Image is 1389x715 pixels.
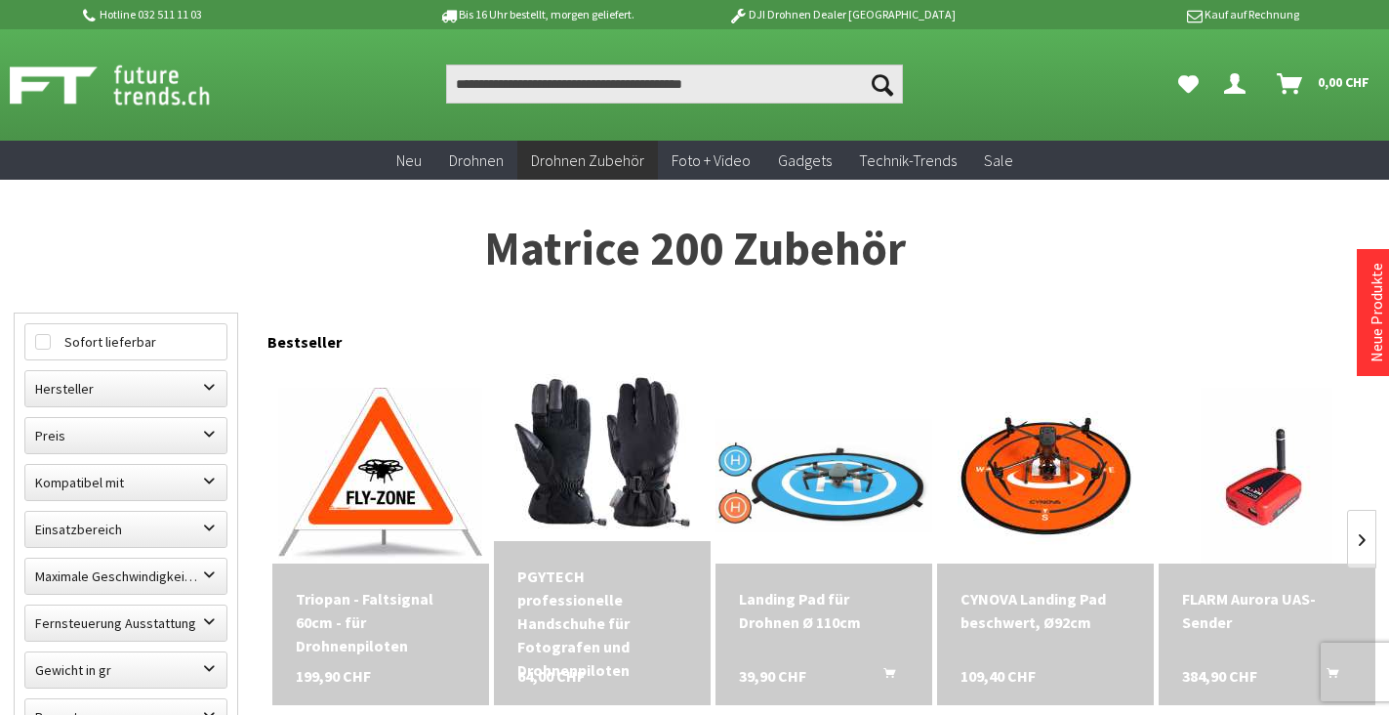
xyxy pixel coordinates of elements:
p: DJI Drohnen Dealer [GEOGRAPHIC_DATA] [689,3,994,26]
img: PGYTECH professionelle Handschuhe für Fotografen und Drohnenpiloten [514,365,690,541]
div: Landing Pad für Drohnen Ø 110cm [739,587,909,634]
button: In den Warenkorb [1303,664,1350,690]
h1: Matrice 200 Zubehör [14,225,1375,273]
span: 109,40 CHF [960,664,1036,688]
span: Drohnen Zubehör [531,150,644,170]
label: Sofort lieferbar [25,324,226,359]
a: Drohnen [435,141,517,181]
label: Kompatibel mit [25,465,226,500]
a: Sale [970,141,1027,181]
label: Fernsteuerung Ausstattung [25,606,226,641]
p: Hotline 032 511 11 03 [80,3,385,26]
span: Gadgets [778,150,832,170]
a: Gadgets [764,141,845,181]
span: 199,90 CHF [296,664,371,688]
img: CYNOVA Landing Pad beschwert, Ø92cm [958,388,1133,564]
a: Drohnen Zubehör [517,141,658,181]
a: CYNOVA Landing Pad beschwert, Ø92cm 109,40 CHF [960,587,1130,634]
span: 0,00 CHF [1318,66,1369,98]
span: 39,90 CHF [739,664,806,688]
img: FLARM Aurora UAS-Sender [1201,388,1332,564]
a: Dein Konto [1216,64,1261,104]
a: Warenkorb [1269,64,1379,104]
a: FLARM Aurora UAS-Sender 384,90 CHF In den Warenkorb [1182,587,1352,634]
a: Technik-Trends [845,141,970,181]
span: 384,90 CHF [1182,664,1257,688]
img: Shop Futuretrends - zur Startseite wechseln [10,61,253,109]
a: PGYTECH professionelle Handschuhe für Fotografen und Drohnenpiloten 64,00 CHF [517,565,687,682]
div: Bestseller [267,313,1375,361]
span: Drohnen [449,150,504,170]
a: Triopan - Faltsignal 60cm - für Drohnenpiloten 199,90 CHF [296,587,466,657]
span: 64,00 CHF [517,664,585,688]
label: Hersteller [25,371,226,406]
input: Produkt, Marke, Kategorie, EAN, Artikelnummer… [446,64,903,104]
div: Triopan - Faltsignal 60cm - für Drohnenpiloten [296,587,466,657]
span: Foto + Video [672,150,751,170]
a: Foto + Video [658,141,764,181]
img: Triopan - Faltsignal 60cm - für Drohnenpiloten [278,388,482,564]
div: PGYTECH professionelle Handschuhe für Fotografen und Drohnenpiloten [517,565,687,682]
a: Neue Produkte [1367,263,1386,362]
label: Einsatzbereich [25,512,226,547]
span: Sale [984,150,1013,170]
button: In den Warenkorb [860,664,907,690]
p: Bis 16 Uhr bestellt, morgen geliefert. [385,3,689,26]
button: Suchen [862,64,903,104]
div: FLARM Aurora UAS-Sender [1182,587,1352,634]
a: Meine Favoriten [1168,64,1208,104]
label: Maximale Geschwindigkeit in km/h [25,559,226,594]
a: Neu [383,141,435,181]
div: CYNOVA Landing Pad beschwert, Ø92cm [960,587,1130,634]
span: Neu [396,150,422,170]
span: Technik-Trends [859,150,957,170]
label: Gewicht in gr [25,652,226,688]
a: Landing Pad für Drohnen Ø 110cm 39,90 CHF In den Warenkorb [739,587,909,634]
p: Kauf auf Rechnung [995,3,1299,26]
img: Landing Pad für Drohnen Ø 110cm [715,419,932,532]
label: Preis [25,418,226,453]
